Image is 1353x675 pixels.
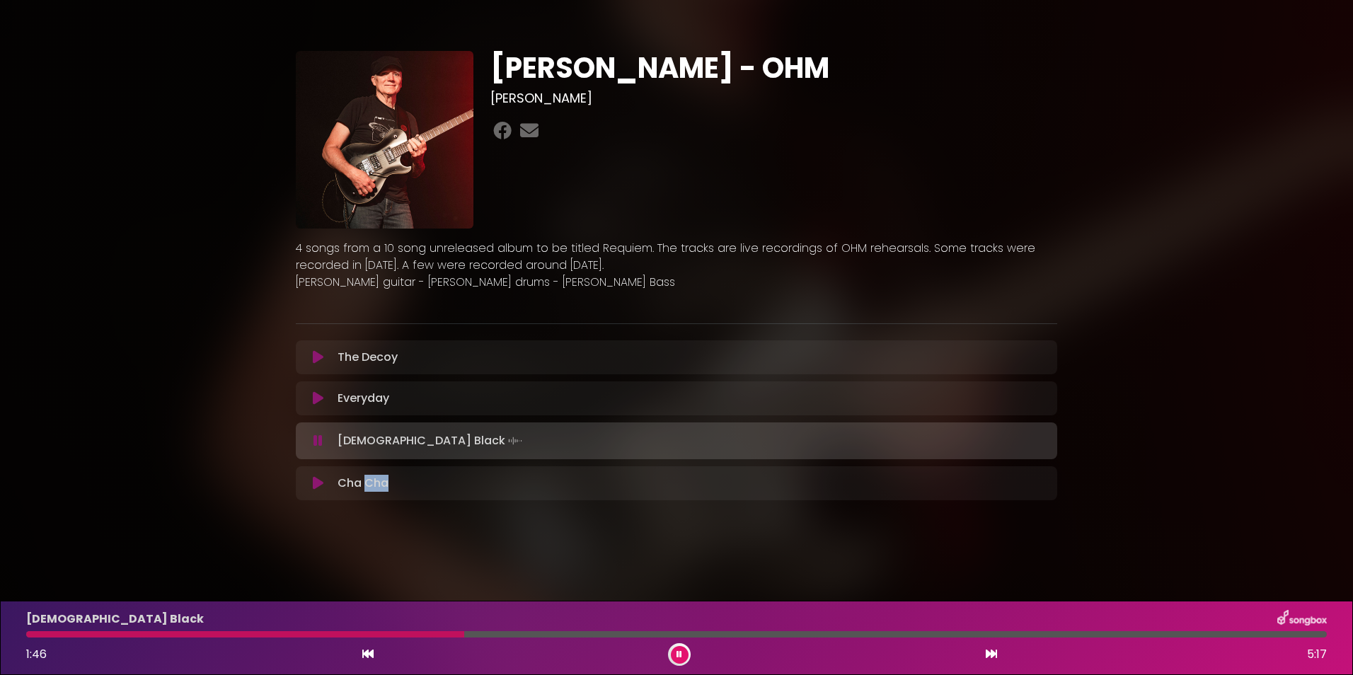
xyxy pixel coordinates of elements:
p: [DEMOGRAPHIC_DATA] Black [338,431,525,451]
img: pDVBrwh7RPKHHeJLn922 [296,51,473,229]
p: The Decoy [338,349,398,366]
p: [PERSON_NAME] guitar - [PERSON_NAME] drums - [PERSON_NAME] Bass [296,274,1057,291]
h3: [PERSON_NAME] [490,91,1057,106]
h1: [PERSON_NAME] - OHM [490,51,1057,85]
p: 4 songs from a 10 song unreleased album to be titled Requiem. The tracks are live recordings of O... [296,240,1057,274]
img: waveform4.gif [505,431,525,451]
p: Cha Cha [338,475,388,492]
p: Everyday [338,390,389,407]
